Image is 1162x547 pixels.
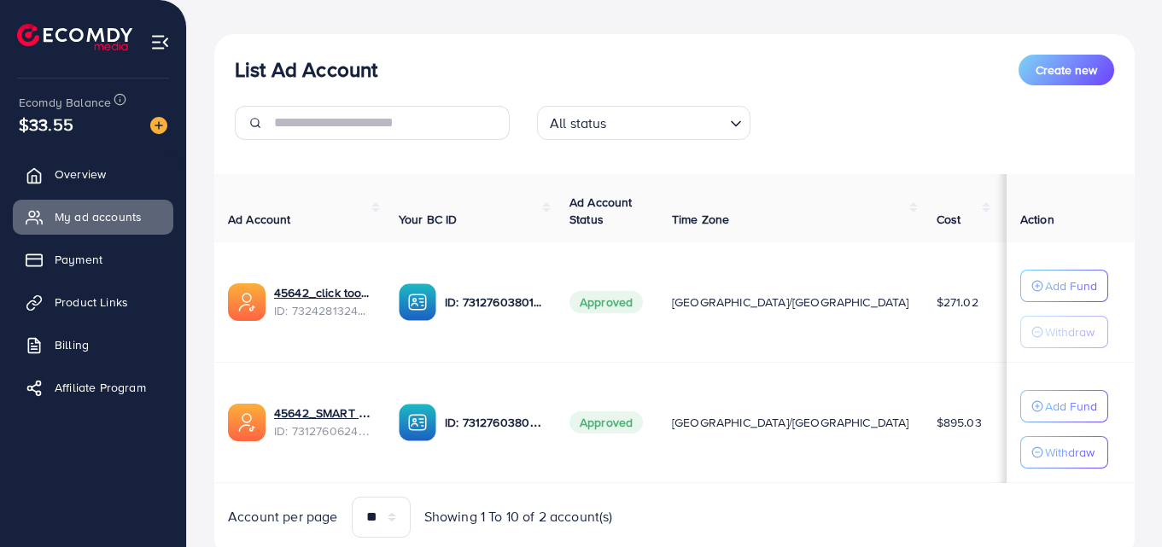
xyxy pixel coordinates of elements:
a: 45642_SMART SHOP_1702634775277 [274,404,371,422]
span: Account per page [228,507,338,527]
span: $33.55 [19,112,73,137]
input: Search for option [612,108,723,136]
a: Product Links [13,285,173,319]
span: [GEOGRAPHIC_DATA]/[GEOGRAPHIC_DATA] [672,294,909,311]
p: Add Fund [1045,396,1097,416]
span: Approved [569,411,643,434]
span: ID: 7312760624331620353 [274,422,371,439]
img: ic-ba-acc.ded83a64.svg [399,404,436,441]
span: All status [546,111,610,136]
img: logo [17,24,132,50]
span: Product Links [55,294,128,311]
a: Payment [13,242,173,276]
button: Add Fund [1020,270,1108,302]
button: Withdraw [1020,316,1108,348]
a: Overview [13,157,173,191]
img: ic-ads-acc.e4c84228.svg [228,283,266,321]
span: Create new [1036,61,1097,79]
p: Withdraw [1045,322,1095,342]
span: $895.03 [937,414,982,431]
span: ID: 7324281324339003394 [274,302,371,319]
button: Create new [1019,55,1114,85]
h3: List Ad Account [235,57,377,82]
span: [GEOGRAPHIC_DATA]/[GEOGRAPHIC_DATA] [672,414,909,431]
img: ic-ba-acc.ded83a64.svg [399,283,436,321]
span: $271.02 [937,294,978,311]
div: <span class='underline'>45642_SMART SHOP_1702634775277</span></br>7312760624331620353 [274,404,371,439]
span: Affiliate Program [55,379,146,396]
button: Withdraw [1020,436,1108,468]
span: Billing [55,336,89,353]
span: Showing 1 To 10 of 2 account(s) [424,507,613,527]
span: Action [1020,211,1054,228]
span: Payment [55,251,102,268]
span: Ecomdy Balance [19,94,111,111]
p: Add Fund [1045,276,1097,296]
span: Cost [937,211,961,228]
span: Time Zone [672,211,729,228]
span: Ad Account Status [569,194,633,228]
span: Approved [569,291,643,313]
span: Overview [55,166,106,183]
span: Ad Account [228,211,291,228]
iframe: Chat [1089,470,1149,534]
div: <span class='underline'>45642_click too shop 2_1705317160975</span></br>7324281324339003394 [274,284,371,319]
a: My ad accounts [13,200,173,234]
span: Your BC ID [399,211,458,228]
a: Affiliate Program [13,370,173,404]
p: ID: 7312760380101771265 [445,412,542,433]
img: image [150,117,167,134]
a: 45642_click too shop 2_1705317160975 [274,284,371,301]
img: ic-ads-acc.e4c84228.svg [228,404,266,441]
a: Billing [13,328,173,362]
span: My ad accounts [55,208,142,225]
button: Add Fund [1020,390,1108,422]
p: ID: 7312760380101771265 [445,292,542,312]
img: menu [150,32,170,52]
div: Search for option [537,106,750,140]
p: Withdraw [1045,442,1095,463]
